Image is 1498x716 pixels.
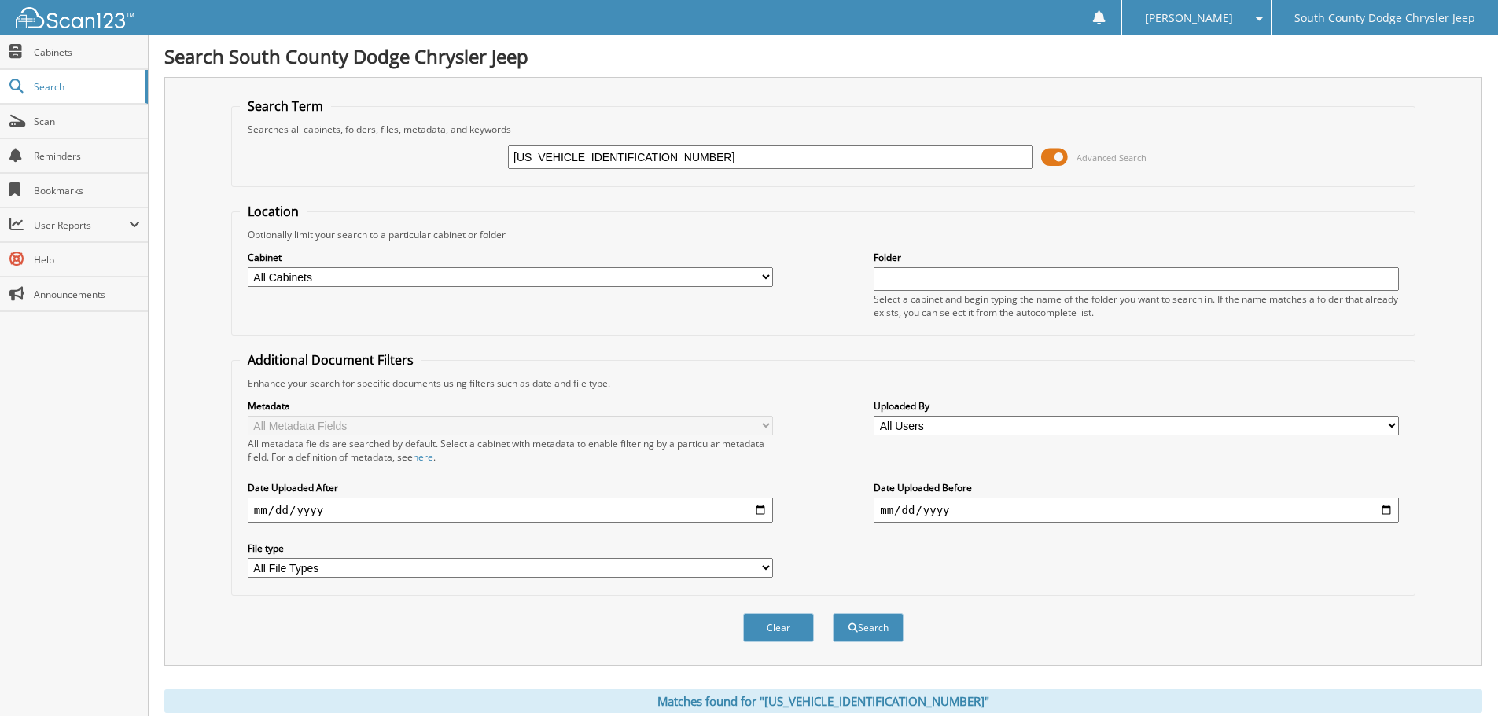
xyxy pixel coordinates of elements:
[34,115,140,128] span: Scan
[874,498,1399,523] input: end
[240,203,307,220] legend: Location
[248,251,773,264] label: Cabinet
[743,613,814,642] button: Clear
[248,437,773,464] div: All metadata fields are searched by default. Select a cabinet with metadata to enable filtering b...
[248,399,773,413] label: Metadata
[413,450,433,464] a: here
[240,351,421,369] legend: Additional Document Filters
[164,689,1482,713] div: Matches found for "[US_VEHICLE_IDENTIFICATION_NUMBER]"
[34,288,140,301] span: Announcements
[34,46,140,59] span: Cabinets
[34,184,140,197] span: Bookmarks
[874,251,1399,264] label: Folder
[34,149,140,163] span: Reminders
[248,481,773,494] label: Date Uploaded After
[833,613,904,642] button: Search
[1145,13,1233,23] span: [PERSON_NAME]
[874,292,1399,319] div: Select a cabinet and begin typing the name of the folder you want to search in. If the name match...
[34,253,140,266] span: Help
[34,80,138,94] span: Search
[164,43,1482,69] h1: Search South County Dodge Chrysler Jeep
[248,498,773,523] input: start
[16,7,134,28] img: scan123-logo-white.svg
[1294,13,1475,23] span: South County Dodge Chrysler Jeep
[240,123,1407,136] div: Searches all cabinets, folders, files, metadata, and keywords
[1077,152,1147,163] span: Advanced Search
[874,399,1399,413] label: Uploaded By
[248,542,773,555] label: File type
[240,228,1407,241] div: Optionally limit your search to a particular cabinet or folder
[874,481,1399,494] label: Date Uploaded Before
[240,376,1407,390] div: Enhance your search for specific documents using filters such as date and file type.
[240,97,331,115] legend: Search Term
[34,218,129,232] span: User Reports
